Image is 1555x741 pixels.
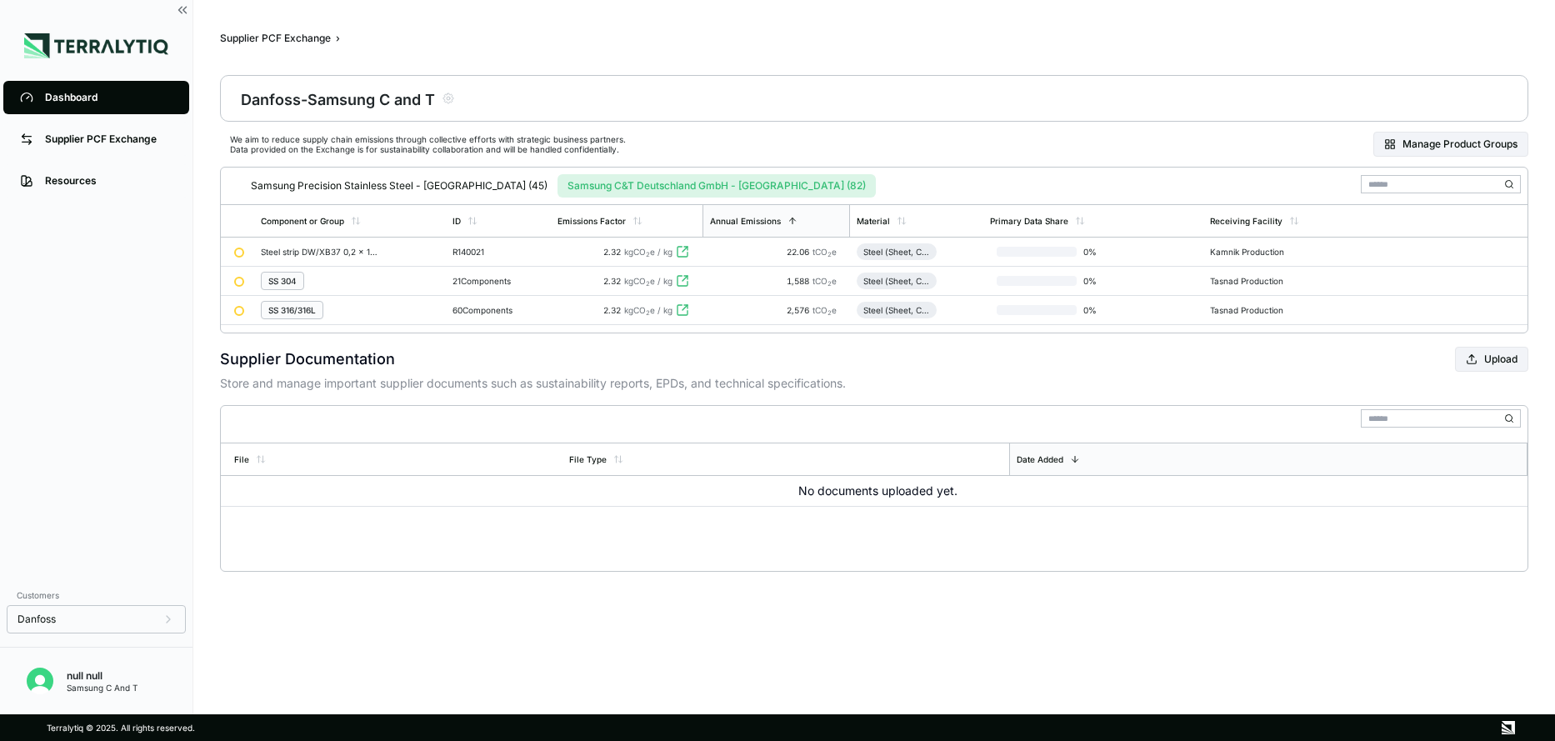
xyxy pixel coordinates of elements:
span: 0 % [1077,305,1130,315]
div: Steel (Sheet, Cold-Rolled) [863,247,930,257]
div: File [234,454,249,464]
div: null null [67,669,137,683]
span: › [336,32,340,45]
div: Steel (Sheet, Cold-Rolled) [863,305,930,315]
td: No documents uploaded yet. [221,476,1527,507]
img: Logo [24,33,168,58]
div: Tasnad Production [1210,276,1290,286]
div: 60 Components [452,305,544,315]
button: Upload [1455,347,1528,372]
span: 2.32 [603,305,621,315]
div: SS 304 [268,276,297,286]
div: Primary Data Share [990,216,1068,226]
div: R140021 [452,247,532,257]
span: 22.06 [787,247,812,257]
div: Supplier PCF Exchange [45,133,172,146]
div: ID [452,216,461,226]
sub: 2 [646,251,650,258]
div: Receiving Facility [1210,216,1282,226]
span: 0 % [1077,247,1130,257]
span: Danfoss [17,613,56,626]
span: 1,588 [787,276,812,286]
div: Emissions Factor [557,216,626,226]
div: SS 316/316L [268,305,316,315]
button: Supplier PCF Exchange [220,32,331,45]
span: kgCO e / kg [624,247,672,257]
div: Annual Emissions [710,216,781,226]
span: tCO e [812,305,837,315]
div: Resources [45,174,172,188]
h2: Supplier Documentation [220,348,395,371]
div: Steel (Sheet, Cold-Rolled) [863,276,930,286]
span: kgCO e / kg [624,305,672,315]
button: Samsung C&T Deutschland GmbH - [GEOGRAPHIC_DATA] (82) [557,174,876,198]
sub: 2 [827,309,832,317]
span: tCO e [812,276,837,286]
div: Dashboard [45,91,172,104]
div: File Type [569,454,607,464]
div: Tasnad Production [1210,305,1290,315]
sub: 2 [646,309,650,317]
sub: 2 [827,280,832,288]
span: tCO e [812,247,837,257]
div: Samsung C And T [67,683,137,693]
div: Customers [7,585,186,605]
sub: 2 [646,280,650,288]
span: 2.32 [603,247,621,257]
div: 21 Components [452,276,544,286]
sub: 2 [827,251,832,258]
p: Store and manage important supplier documents such as sustainability reports, EPDs, and technical... [220,375,1528,392]
button: Open user button [20,661,60,701]
div: We aim to reduce supply chain emissions through collective efforts with strategic business partne... [230,134,626,154]
div: Kamnik Production [1210,247,1290,257]
div: Date Added [1017,454,1063,464]
span: 2,576 [787,305,812,315]
div: Danfoss - Samsung C and T [241,87,435,110]
div: Steel strip DW/XB37 0,2 x 124 mm 1.4571 [261,247,381,257]
span: kgCO e / kg [624,276,672,286]
span: 0 % [1077,276,1130,286]
button: Samsung Precision Stainless Steel - [GEOGRAPHIC_DATA] (45) [241,174,557,198]
button: Manage Product Groups [1373,132,1528,157]
span: 2.32 [603,276,621,286]
div: Component or Group [261,216,344,226]
div: Material [857,216,890,226]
